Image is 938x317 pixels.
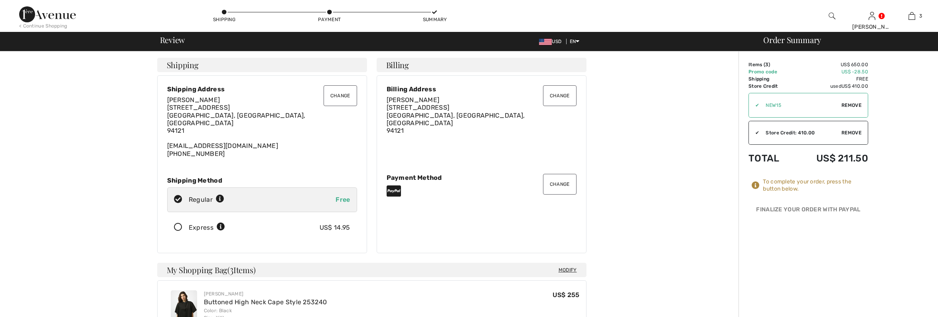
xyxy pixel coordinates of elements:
[748,75,793,83] td: Shipping
[320,223,350,232] div: US$ 14.95
[919,12,922,20] span: 3
[230,264,233,274] span: 3
[324,85,357,106] button: Change
[570,39,580,44] span: EN
[869,12,875,20] a: Sign In
[869,11,875,21] img: My Info
[212,16,236,23] div: Shipping
[793,61,868,68] td: US$ 650.00
[793,145,868,172] td: US$ 211.50
[387,174,577,181] div: Payment Method
[841,102,861,109] span: Remove
[539,39,552,45] img: US Dollar
[748,68,793,75] td: Promo code
[189,223,225,232] div: Express
[157,263,586,277] h4: My Shopping Bag
[386,61,409,69] span: Billing
[167,85,357,93] div: Shipping Address
[189,195,224,205] div: Regular
[167,96,357,158] div: [EMAIL_ADDRESS][DOMAIN_NAME] [PHONE_NUMBER]
[167,104,306,134] span: [STREET_ADDRESS] [GEOGRAPHIC_DATA], [GEOGRAPHIC_DATA], [GEOGRAPHIC_DATA] 94121
[227,264,255,275] span: ( Items)
[204,298,327,306] a: Buttoned High Neck Cape Style 253240
[167,177,357,184] div: Shipping Method
[423,16,447,23] div: Summary
[759,93,841,117] input: Promo code
[19,6,76,22] img: 1ère Avenue
[852,23,891,31] div: [PERSON_NAME]
[763,178,868,193] div: To complete your order, press the button below.
[387,96,440,104] span: [PERSON_NAME]
[387,85,577,93] div: Billing Address
[387,104,525,134] span: [STREET_ADDRESS] [GEOGRAPHIC_DATA], [GEOGRAPHIC_DATA], [GEOGRAPHIC_DATA] 94121
[754,36,933,44] div: Order Summary
[318,16,342,23] div: Payment
[19,22,67,30] div: < Continue Shopping
[829,11,835,21] img: search the website
[793,83,868,90] td: used
[748,205,868,217] div: Finalize Your Order with PayPal
[204,290,327,297] div: [PERSON_NAME]
[167,96,220,104] span: [PERSON_NAME]
[543,174,577,195] button: Change
[793,75,868,83] td: Free
[892,11,931,21] a: 3
[160,36,185,44] span: Review
[748,61,793,68] td: Items ( )
[559,266,577,274] span: Modify
[167,61,199,69] span: Shipping
[748,145,793,172] td: Total
[748,83,793,90] td: Store Credit
[908,11,915,21] img: My Bag
[749,102,759,109] div: ✔
[793,68,868,75] td: US$ -28.50
[553,291,579,299] span: US$ 255
[539,39,565,44] span: USD
[759,129,841,136] div: Store Credit: 410.00
[336,196,350,203] span: Free
[765,62,768,67] span: 3
[841,129,861,136] span: Remove
[841,83,868,89] span: US$ 410.00
[749,129,759,136] div: ✔
[543,85,577,106] button: Change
